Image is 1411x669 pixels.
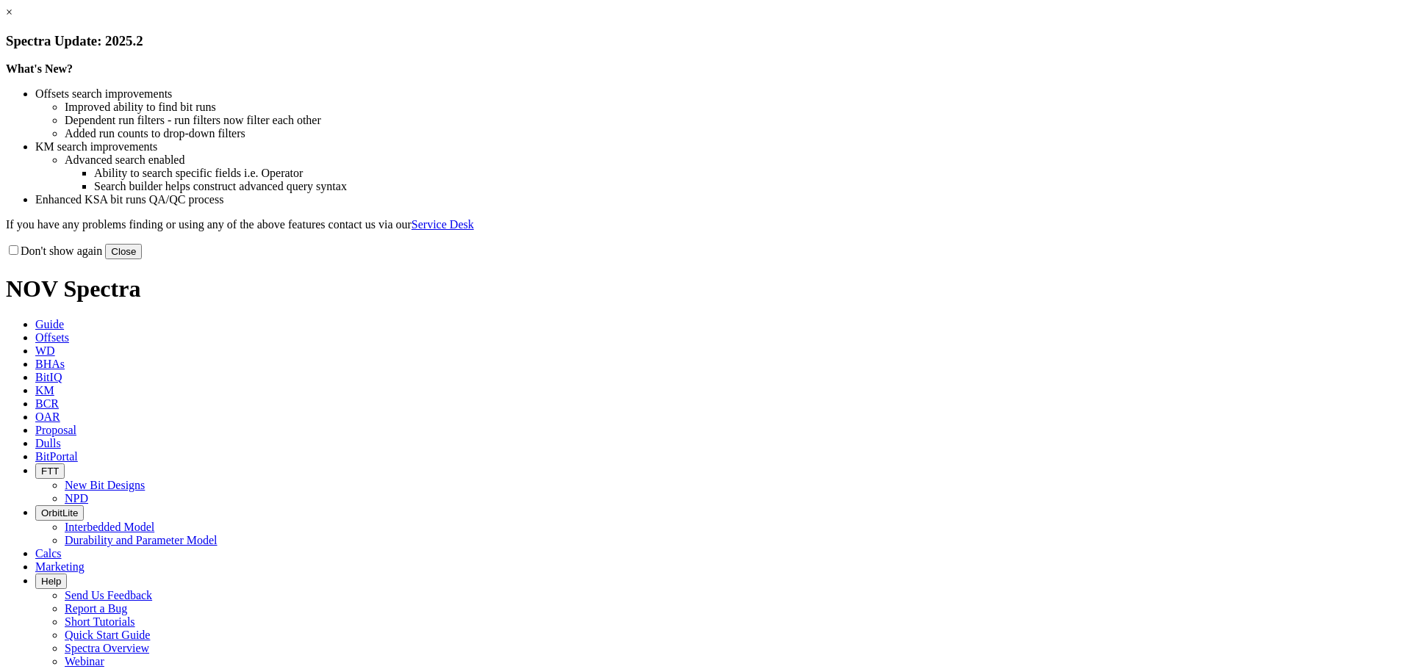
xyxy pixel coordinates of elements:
[41,576,61,587] span: Help
[65,127,1405,140] li: Added run counts to drop-down filters
[35,140,1405,153] li: KM search improvements
[35,397,59,410] span: BCR
[35,193,1405,206] li: Enhanced KSA bit runs QA/QC process
[35,411,60,423] span: OAR
[6,62,73,75] strong: What's New?
[35,331,69,344] span: Offsets
[65,534,218,546] a: Durability and Parameter Model
[35,437,61,449] span: Dulls
[35,450,78,463] span: BitPortal
[65,492,88,505] a: NPD
[41,466,59,477] span: FTT
[65,479,145,491] a: New Bit Designs
[65,101,1405,114] li: Improved ability to find bit runs
[65,153,1405,167] li: Advanced search enabled
[65,589,152,601] a: Send Us Feedback
[65,521,154,533] a: Interbedded Model
[65,602,127,615] a: Report a Bug
[35,344,55,357] span: WD
[6,275,1405,303] h1: NOV Spectra
[9,245,18,255] input: Don't show again
[65,629,150,641] a: Quick Start Guide
[94,180,1405,193] li: Search builder helps construct advanced query syntax
[35,358,65,370] span: BHAs
[35,560,85,573] span: Marketing
[65,655,104,668] a: Webinar
[35,424,76,436] span: Proposal
[35,87,1405,101] li: Offsets search improvements
[412,218,474,231] a: Service Desk
[35,318,64,330] span: Guide
[65,642,149,654] a: Spectra Overview
[6,245,102,257] label: Don't show again
[94,167,1405,180] li: Ability to search specific fields i.e. Operator
[35,547,62,560] span: Calcs
[6,218,1405,231] p: If you have any problems finding or using any of the above features contact us via our
[65,114,1405,127] li: Dependent run filters - run filters now filter each other
[105,244,142,259] button: Close
[6,6,12,18] a: ×
[35,384,54,397] span: KM
[65,615,135,628] a: Short Tutorials
[41,507,78,518] span: OrbitLite
[6,33,1405,49] h3: Spectra Update: 2025.2
[35,371,62,383] span: BitIQ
